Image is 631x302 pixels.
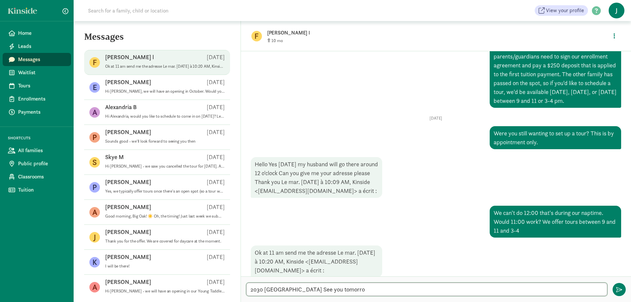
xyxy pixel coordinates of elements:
p: [PERSON_NAME] [105,278,151,286]
p: Hi [PERSON_NAME] - we saw you cancelled the tour for [DATE]. Are you still interested in touring ... [105,164,225,169]
p: [DATE] [207,253,225,261]
p: Hi [PERSON_NAME] - we will have an opening in our Young Toddler room starting [DATE]. Are you sti... [105,289,225,294]
figure: A [89,207,100,218]
div: Hello Yes [DATE] my husband will go there around 12 o'clock Can you give me your adresse please T... [251,157,382,198]
p: [DATE] [207,203,225,211]
p: Good morning, Big Oak! ☀️ Oh, the timing! Just last week we submitted our check to start at [GEOG... [105,214,225,219]
figure: P [89,132,100,143]
a: Waitlist [3,66,71,79]
span: Waitlist [18,69,66,77]
iframe: Chat Widget [598,270,631,302]
p: Skye M [105,153,124,161]
p: [PERSON_NAME] [105,253,151,261]
figure: A [89,282,100,292]
span: Home [18,29,66,37]
p: [PERSON_NAME] [105,228,151,236]
figure: A [89,107,100,118]
p: [DATE] [207,128,225,136]
figure: E [89,82,100,93]
div: We usually offer a tour so the family can see the classroom, teachers, etc. To secure the spot, p... [490,32,621,108]
p: [PERSON_NAME] [105,78,151,86]
p: [DATE] [207,178,225,186]
a: Home [3,27,71,40]
p: [DATE] [207,53,225,61]
figure: S [89,157,100,168]
p: [DATE] [207,103,225,111]
span: J [609,3,624,18]
p: Ok at 11 am send me the adresse Le mar. [DATE] à 10:20 AM, Kinside <[EMAIL_ADDRESS][DOMAIN_NAME]>... [105,64,225,69]
span: Messages [18,56,66,63]
a: Tuition [3,183,71,197]
figure: F [89,57,100,68]
div: We can't do 12:00 that's during our naptime. Would 11:00 work? We offer tours between 9 and 11 an... [490,206,621,238]
a: View your profile [535,5,588,16]
p: [DATE] [207,278,225,286]
p: [DATE] [207,78,225,86]
input: Search for a family, child or location [84,4,269,17]
div: Were you still wanting to set up a tour? This is by appointment only. [490,126,621,149]
div: Ok at 11 am send me the adresse Le mar. [DATE] à 10:20 AM, Kinside <[EMAIL_ADDRESS][DOMAIN_NAME]>... [251,245,382,277]
span: Leads [18,42,66,50]
span: Classrooms [18,173,66,181]
p: I will be there! [105,264,225,269]
p: [DATE] [251,116,621,121]
a: Enrollments [3,92,71,105]
h5: Messages [74,32,241,47]
p: [PERSON_NAME] [105,178,151,186]
a: Classrooms [3,170,71,183]
a: All families [3,144,71,157]
p: [PERSON_NAME] l [267,28,474,37]
span: Tours [18,82,66,90]
p: Hi [PERSON_NAME], we will have an opening in October. Would you be interested in scheduling a tour? [105,89,225,94]
figure: F [251,31,262,41]
a: Messages [3,53,71,66]
p: [PERSON_NAME] [105,203,151,211]
p: Yes, we typically offer tours once there's an open spot (so a tour would most likely happen somet... [105,189,225,194]
span: 10 [271,38,283,43]
p: Hi Alexandria, would you like to schedule to come in on [DATE]? Let us know a time that works for... [105,114,225,119]
a: Public profile [3,157,71,170]
span: Tuition [18,186,66,194]
figure: K [89,257,100,267]
span: View your profile [546,7,584,14]
span: Public profile [18,160,66,168]
p: [DATE] [207,153,225,161]
span: All families [18,147,66,154]
p: [DATE] [207,228,225,236]
figure: P [89,182,100,193]
a: Leads [3,40,71,53]
span: Enrollments [18,95,66,103]
span: Payments [18,108,66,116]
a: Tours [3,79,71,92]
p: Thank you for the offer. We are covered for daycare at the moment. [105,239,225,244]
p: Alexandria B [105,103,137,111]
p: [PERSON_NAME] l [105,53,154,61]
p: [PERSON_NAME] [105,128,151,136]
a: Payments [3,105,71,119]
figure: J [89,232,100,243]
p: Sounds good - we'll look forward to seeing you then [105,139,225,144]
